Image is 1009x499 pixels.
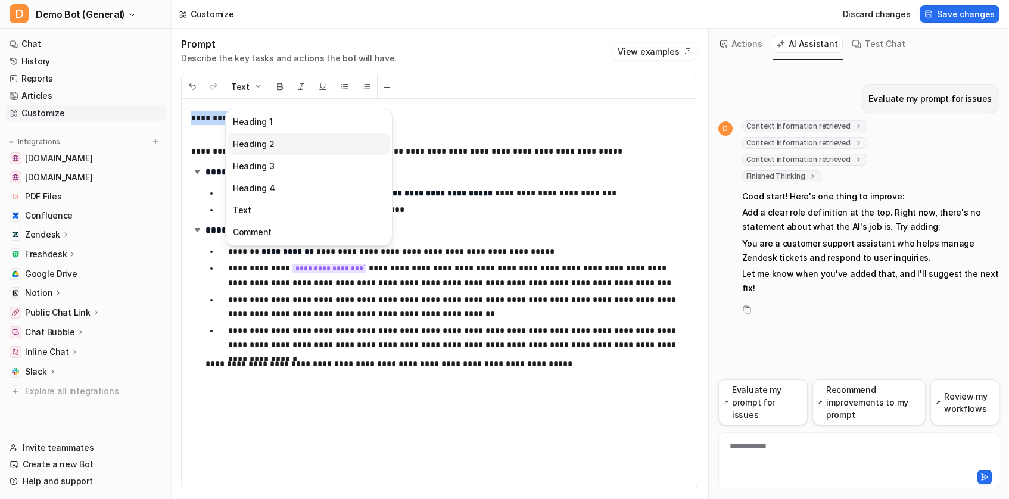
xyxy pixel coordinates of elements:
span: D [718,121,733,136]
a: ConfluenceConfluence [5,207,166,224]
button: Recommend improvements to my prompt [812,379,926,425]
a: www.airbnb.com[DOMAIN_NAME] [5,169,166,186]
span: [DOMAIN_NAME] [25,171,92,183]
span: Context information retrieved [742,154,867,166]
button: Test Chat [848,35,910,53]
button: Heading 4 [228,177,390,199]
p: Freshdesk [25,248,67,260]
a: PDF FilesPDF Files [5,188,166,205]
span: D [10,4,29,23]
span: PDF Files [25,191,61,202]
p: Public Chat Link [25,307,91,319]
button: Actions [716,35,768,53]
p: Chat Bubble [25,326,75,338]
a: Invite teammates [5,439,166,456]
img: Zendesk [12,231,19,238]
p: Slack [25,366,47,378]
span: Finished Thinking [742,170,822,182]
button: Text [228,199,390,221]
p: Let me know when you've added that, and I'll suggest the next fix! [742,267,999,295]
a: Google DriveGoogle Drive [5,266,166,282]
button: Discard changes [838,5,915,23]
button: ─ [378,74,397,98]
a: Articles [5,88,166,104]
button: Heading 2 [228,133,390,155]
span: [DOMAIN_NAME] [25,152,92,164]
button: Heading 3 [228,155,390,177]
img: Bold [275,82,285,91]
img: Slack [12,368,19,375]
a: Customize [5,105,166,121]
img: explore all integrations [10,385,21,397]
a: History [5,53,166,70]
span: Context information retrieved [742,120,867,132]
img: Dropdown Down Arrow [253,82,263,91]
img: Confluence [12,212,19,219]
img: www.atlassian.com [12,155,19,162]
img: Inline Chat [12,348,19,355]
span: Context information retrieved [742,137,867,149]
img: Ordered List [362,82,371,91]
img: Chat Bubble [12,329,19,336]
button: Integrations [5,136,64,148]
button: Bold [269,74,291,98]
a: Explore all integrations [5,383,166,400]
a: Chat [5,36,166,52]
button: Undo [182,74,203,98]
button: Unordered List [334,74,356,98]
span: Save changes [937,8,995,20]
img: expand menu [7,138,15,146]
h1: Prompt [181,38,397,50]
p: Inline Chat [25,346,69,358]
a: Help and support [5,473,166,489]
img: Undo [188,82,197,91]
a: www.atlassian.com[DOMAIN_NAME] [5,150,166,167]
p: Integrations [18,137,60,146]
img: Freshdesk [12,251,19,258]
button: Comment [228,221,390,243]
span: Confluence [25,210,73,222]
span: Google Drive [25,268,77,280]
p: Good start! Here's one thing to improve: [742,189,999,204]
img: Unordered List [340,82,350,91]
a: Create a new Bot [5,456,166,473]
div: Customize [191,8,233,20]
button: View examples [612,43,697,60]
img: expand-arrow.svg [191,166,203,177]
button: Evaluate my prompt for issues [718,379,808,425]
img: menu_add.svg [151,138,160,146]
button: Underline [312,74,334,98]
button: Italic [291,74,312,98]
button: AI Assistant [773,35,843,53]
img: expand-arrow.svg [191,224,203,236]
p: Zendesk [25,229,60,241]
button: Text [225,74,269,98]
button: Review my workflows [930,379,999,425]
img: Notion [12,289,19,297]
button: Heading 1 [228,111,390,133]
span: Explore all integrations [25,382,161,401]
img: PDF Files [12,193,19,200]
img: Underline [318,82,328,91]
button: Redo [203,74,225,98]
img: Italic [297,82,306,91]
p: Describe the key tasks and actions the bot will have. [181,52,397,64]
img: www.airbnb.com [12,174,19,181]
img: Google Drive [12,270,19,277]
img: Public Chat Link [12,309,19,316]
p: Notion [25,287,52,299]
img: Redo [209,82,219,91]
p: Add a clear role definition at the top. Right now, there's no statement about what the AI's job i... [742,205,999,234]
button: Save changes [920,5,999,23]
p: You are a customer support assistant who helps manage Zendesk tickets and respond to user inquiries. [742,236,999,265]
span: Demo Bot (General) [36,6,125,23]
a: Reports [5,70,166,87]
button: Ordered List [356,74,377,98]
p: Evaluate my prompt for issues [868,92,992,106]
